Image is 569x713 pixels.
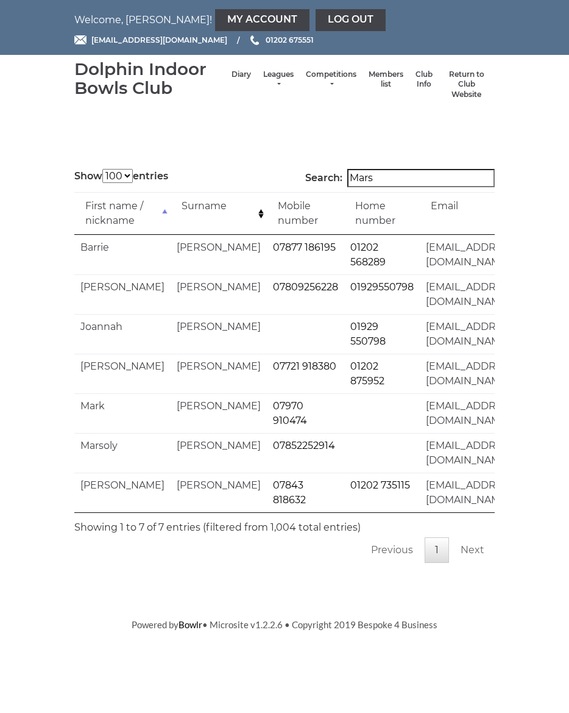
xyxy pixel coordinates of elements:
td: [EMAIL_ADDRESS][DOMAIN_NAME] [420,473,524,512]
td: Mobile number [267,192,344,235]
td: [EMAIL_ADDRESS][DOMAIN_NAME] [420,393,524,433]
img: Phone us [250,35,259,45]
a: Members list [369,70,403,90]
td: [EMAIL_ADDRESS][DOMAIN_NAME] [420,274,524,314]
a: Email [EMAIL_ADDRESS][DOMAIN_NAME] [74,34,227,46]
td: [EMAIL_ADDRESS][DOMAIN_NAME] [420,314,524,354]
a: 07852252914 [273,440,335,451]
td: First name / nickname: activate to sort column descending [74,192,171,235]
a: Previous [361,537,423,563]
td: Home number [344,192,420,235]
td: [PERSON_NAME] [171,274,267,314]
a: Next [450,537,495,563]
label: Show entries [74,169,168,184]
a: 1 [425,537,449,563]
td: Mark [74,393,171,433]
td: Email [420,192,524,235]
a: Competitions [306,70,356,90]
td: [PERSON_NAME] [171,314,267,354]
select: Showentries [102,169,133,183]
a: 01202 568289 [350,242,386,268]
span: Powered by • Microsite v1.2.2.6 • Copyright 2019 Bespoke 4 Business [132,619,437,630]
td: [EMAIL_ADDRESS][DOMAIN_NAME] [420,235,524,274]
div: Showing 1 to 7 of 7 entries (filtered from 1,004 total entries) [74,513,361,535]
input: Search: [347,169,495,187]
a: 07721 918380 [273,360,336,372]
a: 01202 875952 [350,360,384,387]
td: [PERSON_NAME] [171,393,267,433]
td: Barrie [74,235,171,274]
a: 07970 910474 [273,400,307,426]
td: [EMAIL_ADDRESS][DOMAIN_NAME] [420,433,524,473]
a: 07843 818632 [273,479,306,506]
a: Bowlr [178,619,202,630]
a: Leagues [263,70,294,90]
td: [PERSON_NAME] [171,473,267,512]
a: 01929 550798 [350,321,386,347]
a: Diary [231,70,251,80]
img: Email [74,35,87,45]
a: Return to Club Website [445,70,489,100]
a: 01929550798 [350,281,414,293]
div: Dolphin Indoor Bowls Club [74,60,225,98]
a: 07877 186195 [273,242,336,253]
td: [PERSON_NAME] [74,354,171,393]
a: 07809256228 [273,281,338,293]
td: Surname: activate to sort column ascending [171,192,267,235]
td: [PERSON_NAME] [74,274,171,314]
td: [PERSON_NAME] [171,354,267,393]
label: Search: [305,169,495,187]
a: Log out [316,9,386,31]
a: 01202 735115 [350,479,410,491]
td: Joannah [74,314,171,354]
span: [EMAIL_ADDRESS][DOMAIN_NAME] [91,35,227,45]
a: Phone us 01202 675551 [249,34,314,46]
td: Marsoly [74,433,171,473]
span: 01202 675551 [266,35,314,45]
a: Club Info [415,70,433,90]
nav: Welcome, [PERSON_NAME]! [74,9,495,31]
td: [EMAIL_ADDRESS][DOMAIN_NAME] [420,354,524,393]
a: My Account [215,9,309,31]
td: [PERSON_NAME] [171,433,267,473]
td: [PERSON_NAME] [171,235,267,274]
td: [PERSON_NAME] [74,473,171,512]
